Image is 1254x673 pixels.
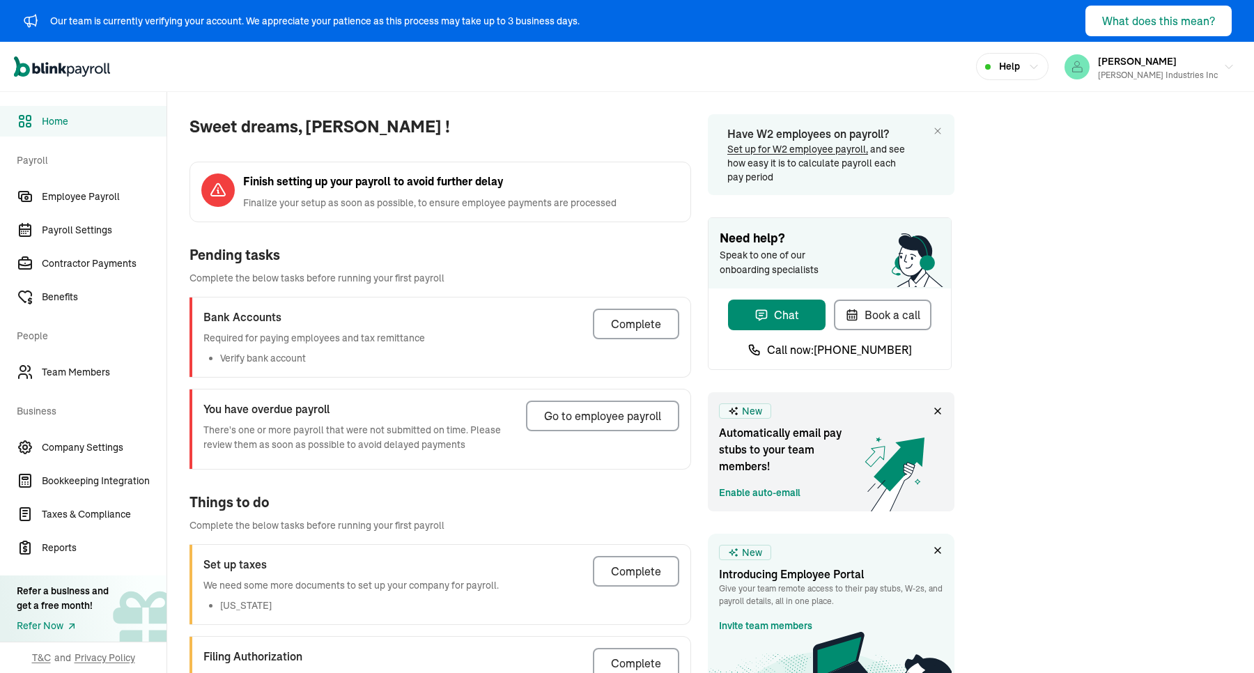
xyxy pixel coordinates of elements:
span: Reports [42,541,167,555]
span: Complete the below tasks before running your first payroll [189,518,691,533]
a: Invite team members [719,619,812,633]
button: Complete [593,309,679,339]
span: Complete the below tasks before running your first payroll [189,271,691,286]
h3: Bank Accounts [203,309,425,325]
div: Complete [611,655,661,672]
span: Business [17,390,158,429]
span: Taxes & Compliance [42,507,167,522]
span: Sweet dreams, [PERSON_NAME] ! [189,114,691,139]
button: [PERSON_NAME][PERSON_NAME] Industries Inc [1059,49,1240,84]
p: There's one or more payroll that were not submitted on time. Please review them as soon as possib... [203,423,515,452]
nav: Global [14,47,110,87]
span: Have W2 employees on payroll? [727,125,889,142]
button: Chat [728,300,826,330]
li: Verify bank account [220,351,425,366]
h3: You have overdue payroll [203,401,515,417]
span: [PERSON_NAME] [1098,55,1177,68]
div: Complete [611,316,661,332]
span: Finish setting up your payroll to avoid further delay [243,173,617,190]
span: Speak to one of our onboarding specialists [720,248,838,277]
span: Payroll [17,139,158,178]
span: New [742,404,762,419]
span: People [17,315,158,354]
button: What does this mean? [1085,6,1232,36]
span: Benefits [42,290,167,304]
span: Need help? [720,229,940,248]
a: Enable auto-email [719,486,800,500]
button: Go to employee payroll [526,401,679,431]
p: Required for paying employees and tax remittance [203,331,425,346]
div: Things to do [189,492,691,513]
span: T&C [32,651,51,665]
span: Call now: [PHONE_NUMBER] [767,341,912,358]
div: Go to employee payroll [544,408,661,424]
button: Complete [593,556,679,587]
div: Complete [611,563,661,580]
h3: Set up taxes [203,556,499,573]
span: Bookkeeping Integration [42,474,167,488]
li: [US_STATE] [220,598,499,613]
p: We need some more documents to set up your company for payroll. [203,578,499,593]
iframe: Chat Widget [1023,523,1254,673]
div: Pending tasks [189,245,691,265]
button: Book a call [834,300,931,330]
span: Contractor Payments [42,256,167,271]
span: Finalize your setup as soon as possible, to ensure employee payments are processed [243,196,617,210]
div: [PERSON_NAME] Industries Inc [1098,69,1218,82]
span: Privacy Policy [75,651,135,665]
div: What does this mean? [1102,13,1215,29]
span: Payroll Settings [42,223,167,238]
button: Help [976,53,1048,80]
span: New [742,546,762,560]
span: Help [999,59,1020,74]
div: Refer a business and get a free month! [17,584,109,613]
p: and see how easy it is to calculate payroll each pay period [727,142,913,184]
span: Automatically email pay stubs to your team members! [719,424,858,474]
h3: Introducing Employee Portal [719,566,943,582]
h3: Filing Authorization [203,648,449,665]
span: Company Settings [42,440,167,455]
span: Home [42,114,167,129]
div: Book a call [845,307,920,323]
div: Our team is currently verifying your account. We appreciate your patience as this process may tak... [50,14,580,29]
a: Set up for W2 employee payroll, [727,143,868,155]
div: Chat [754,307,799,323]
span: Employee Payroll [42,189,167,204]
p: Give your team remote access to their pay stubs, W‑2s, and payroll details, all in one place. [719,582,943,608]
span: Team Members [42,365,167,380]
a: Refer Now [17,619,109,633]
